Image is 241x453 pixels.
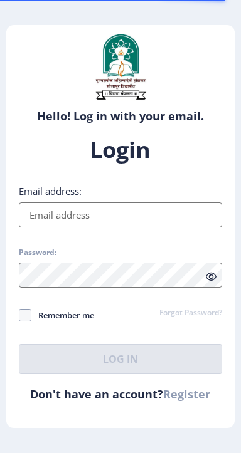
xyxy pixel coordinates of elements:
[19,202,223,227] input: Email address
[19,247,56,258] label: Password:
[89,31,152,102] img: sulogo.png
[16,108,226,123] h6: Hello! Log in with your email.
[163,387,210,402] a: Register
[159,308,222,319] a: Forgot Password?
[19,387,223,402] h6: Don't have an account?
[31,308,94,323] span: Remember me
[19,344,223,374] button: Log In
[19,185,82,197] label: Email address:
[19,135,223,165] h1: Login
